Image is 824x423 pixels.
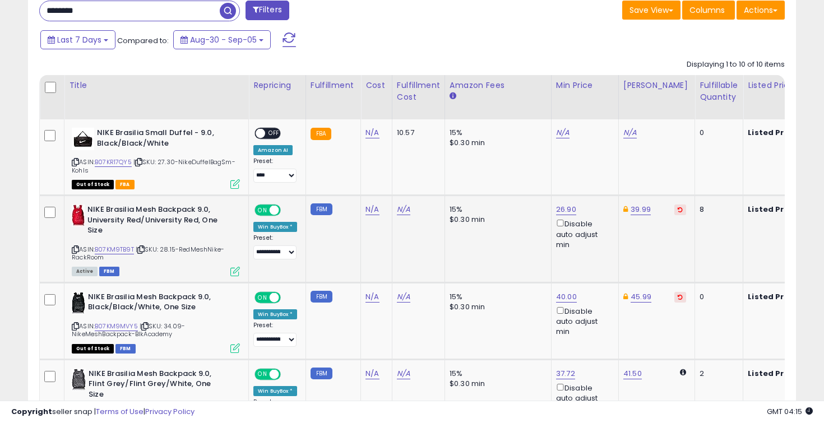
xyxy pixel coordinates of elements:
[450,302,543,312] div: $0.30 min
[72,292,240,352] div: ASIN:
[623,368,642,379] a: 41.50
[256,369,270,379] span: ON
[700,369,734,379] div: 2
[99,267,119,276] span: FBM
[173,30,271,49] button: Aug-30 - Sep-05
[450,369,543,379] div: 15%
[748,368,799,379] b: Listed Price:
[631,291,651,303] a: 45.99
[450,379,543,389] div: $0.30 min
[253,234,297,259] div: Preset:
[748,291,799,302] b: Listed Price:
[246,1,289,20] button: Filters
[748,204,799,215] b: Listed Price:
[700,204,734,215] div: 8
[279,292,297,302] span: OFF
[556,80,614,91] div: Min Price
[115,180,135,189] span: FBA
[72,322,185,338] span: | SKU: 34.09-NikeMeshBackpack-BlkAcademy
[365,204,379,215] a: N/A
[72,128,94,150] img: 41hZ0c48EKL._SL40_.jpg
[623,127,637,138] a: N/A
[450,138,543,148] div: $0.30 min
[11,407,195,417] div: seller snap | |
[57,34,101,45] span: Last 7 Days
[556,305,610,337] div: Disable auto adjust min
[556,217,610,250] div: Disable auto adjust min
[450,128,543,138] div: 15%
[72,128,240,188] div: ASIN:
[365,368,379,379] a: N/A
[689,4,725,16] span: Columns
[450,215,543,225] div: $0.30 min
[311,203,332,215] small: FBM
[89,369,225,403] b: NIKE Brasilia Mesh Backpack 9.0, Flint Grey/Flint Grey/White, One Size
[253,145,293,155] div: Amazon AI
[265,129,283,138] span: OFF
[700,80,738,103] div: Fulfillable Quantity
[556,127,570,138] a: N/A
[95,157,132,167] a: B07KR17QY5
[365,291,379,303] a: N/A
[279,369,297,379] span: OFF
[556,204,576,215] a: 26.90
[95,322,138,331] a: B07KM9MVY5
[556,368,575,379] a: 37.72
[397,368,410,379] a: N/A
[72,267,98,276] span: All listings currently available for purchase on Amazon
[72,204,240,275] div: ASIN:
[96,406,143,417] a: Terms of Use
[748,127,799,138] b: Listed Price:
[397,128,436,138] div: 10.57
[87,204,224,239] b: NIKE Brasilia Mesh Backpack 9.0, University Red/University Red, One Size
[450,204,543,215] div: 15%
[190,34,257,45] span: Aug-30 - Sep-05
[622,1,681,20] button: Save View
[72,204,85,227] img: 41NlqQftWrL._SL40_.jpg
[279,206,297,215] span: OFF
[115,344,136,354] span: FBM
[311,80,356,91] div: Fulfillment
[450,80,547,91] div: Amazon Fees
[365,80,387,91] div: Cost
[700,128,734,138] div: 0
[397,204,410,215] a: N/A
[682,1,735,20] button: Columns
[72,180,114,189] span: All listings that are currently out of stock and unavailable for purchase on Amazon
[256,206,270,215] span: ON
[88,292,224,315] b: NIKE Brasilia Mesh Backpack 9.0, Black/Black/White, One Size
[253,386,297,396] div: Win BuyBox *
[145,406,195,417] a: Privacy Policy
[556,382,610,414] div: Disable auto adjust min
[397,80,440,103] div: Fulfillment Cost
[700,292,734,302] div: 0
[450,292,543,302] div: 15%
[311,291,332,303] small: FBM
[311,368,332,379] small: FBM
[311,128,331,140] small: FBA
[767,406,813,417] span: 2025-09-13 04:15 GMT
[631,204,651,215] a: 39.99
[117,35,169,46] span: Compared to:
[397,291,410,303] a: N/A
[97,128,233,151] b: NIKE Brasilia Small Duffel - 9.0, Black/Black/White
[72,369,86,391] img: 51HvUws+-RL._SL40_.jpg
[687,59,785,70] div: Displaying 1 to 10 of 10 items
[365,127,379,138] a: N/A
[11,406,52,417] strong: Copyright
[253,322,297,347] div: Preset:
[556,291,577,303] a: 40.00
[72,245,224,262] span: | SKU: 28.15-RedMeshNike-RackRoom
[40,30,115,49] button: Last 7 Days
[450,91,456,101] small: Amazon Fees.
[256,292,270,302] span: ON
[72,344,114,354] span: All listings that are currently out of stock and unavailable for purchase on Amazon
[72,292,85,314] img: 41iCbQbXgDL._SL40_.jpg
[253,222,297,232] div: Win BuyBox *
[737,1,785,20] button: Actions
[253,157,297,183] div: Preset:
[95,245,134,254] a: B07KM9TB9T
[623,80,690,91] div: [PERSON_NAME]
[72,157,235,174] span: | SKU: 27.30-NikeDuffelBagSm-Kohls
[253,309,297,319] div: Win BuyBox *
